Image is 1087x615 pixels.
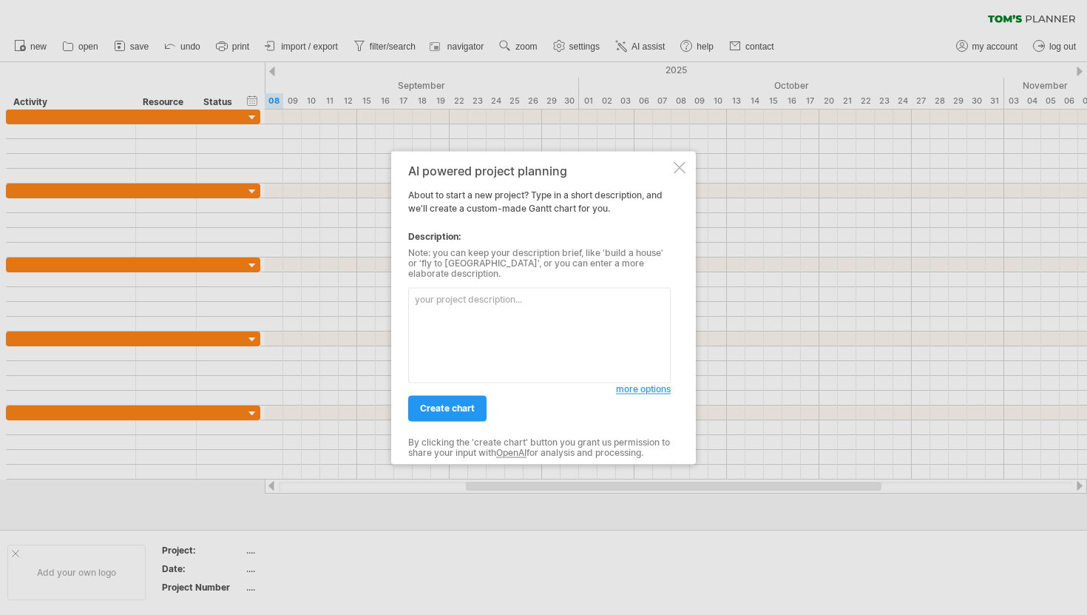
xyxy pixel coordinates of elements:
div: AI powered project planning [408,164,671,178]
a: create chart [408,395,487,421]
span: create chart [420,403,475,414]
div: Description: [408,230,671,243]
a: OpenAI [496,448,526,459]
div: Note: you can keep your description brief, like 'build a house' or 'fly to [GEOGRAPHIC_DATA]', or... [408,248,671,280]
span: more options [616,383,671,394]
a: more options [616,383,671,396]
div: By clicking the 'create chart' button you grant us permission to share your input with for analys... [408,437,671,459]
div: About to start a new project? Type in a short description, and we'll create a custom-made Gantt c... [408,164,671,451]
